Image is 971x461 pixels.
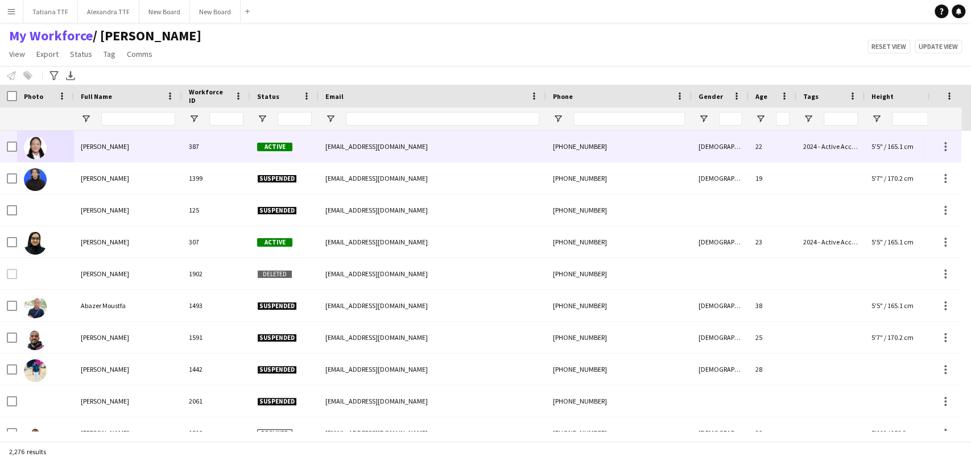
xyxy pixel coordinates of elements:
[101,112,175,126] input: Full Name Filter Input
[9,49,25,59] span: View
[692,131,749,162] div: [DEMOGRAPHIC_DATA]
[692,163,749,194] div: [DEMOGRAPHIC_DATA]
[36,49,59,59] span: Export
[546,163,692,194] div: [PHONE_NUMBER]
[190,1,241,23] button: New Board
[24,327,47,350] img: Abbas Alsyed
[325,92,344,101] span: Email
[104,49,115,59] span: Tag
[81,238,129,246] span: [PERSON_NAME]
[319,290,546,321] div: [EMAIL_ADDRESS][DOMAIN_NAME]
[319,258,546,289] div: [EMAIL_ADDRESS][DOMAIN_NAME]
[749,163,796,194] div: 19
[871,92,894,101] span: Height
[692,226,749,258] div: [DEMOGRAPHIC_DATA]
[692,290,749,321] div: [DEMOGRAPHIC_DATA]
[257,238,292,247] span: Active
[257,366,297,374] span: Suspended
[325,114,336,124] button: Open Filter Menu
[257,429,292,438] span: Declined
[803,92,819,101] span: Tags
[257,92,279,101] span: Status
[257,114,267,124] button: Open Filter Menu
[9,27,93,44] a: My Workforce
[24,168,47,191] img: Aamir Shafi
[915,40,962,53] button: Update view
[796,131,865,162] div: 2024 - Active Accounts, 2025 - Active Accounts, AGO - One Run For ALL - Ushers, Millipol 2024, [G...
[319,417,546,448] div: [EMAIL_ADDRESS][DOMAIN_NAME]
[749,354,796,385] div: 28
[182,290,250,321] div: 1493
[81,429,129,437] span: [PERSON_NAME]
[319,226,546,258] div: [EMAIL_ADDRESS][DOMAIN_NAME]
[278,112,312,126] input: Status Filter Input
[81,301,126,310] span: Abazer Moustfa
[546,226,692,258] div: [PHONE_NUMBER]
[182,385,250,417] div: 2061
[257,175,297,183] span: Suspended
[93,27,201,44] span: TATIANA
[32,47,63,61] a: Export
[70,49,92,59] span: Status
[81,365,129,373] span: [PERSON_NAME]
[99,47,120,61] a: Tag
[546,258,692,289] div: [PHONE_NUMBER]
[182,131,250,162] div: 387
[24,232,47,255] img: Aayisha Mezna
[182,417,250,448] div: 1519
[47,69,61,82] app-action-btn: Advanced filters
[209,112,243,126] input: Workforce ID Filter Input
[5,47,30,61] a: View
[319,194,546,226] div: [EMAIL_ADDRESS][DOMAIN_NAME]
[257,143,292,151] span: Active
[796,226,865,258] div: 2024 - Active Accounts, 2025 - Active Accounts
[122,47,157,61] a: Comms
[749,131,796,162] div: 22
[546,385,692,417] div: [PHONE_NUMBER]
[182,194,250,226] div: 125
[24,92,43,101] span: Photo
[189,88,230,105] span: Workforce ID
[24,423,47,446] img: Abdalbagi Elsheikh
[692,354,749,385] div: [DEMOGRAPHIC_DATA]
[719,112,742,126] input: Gender Filter Input
[189,114,199,124] button: Open Filter Menu
[546,131,692,162] div: [PHONE_NUMBER]
[257,206,297,215] span: Suspended
[319,322,546,353] div: [EMAIL_ADDRESS][DOMAIN_NAME]
[573,112,685,126] input: Phone Filter Input
[319,163,546,194] div: [EMAIL_ADDRESS][DOMAIN_NAME]
[182,163,250,194] div: 1399
[553,114,563,124] button: Open Filter Menu
[749,226,796,258] div: 23
[81,269,129,278] span: [PERSON_NAME]
[257,397,297,406] span: Suspended
[319,131,546,162] div: [EMAIL_ADDRESS][DOMAIN_NAME]
[182,354,250,385] div: 1442
[24,359,47,382] img: Abbas Eltigani
[78,1,139,23] button: Alexandra TTF
[81,114,91,124] button: Open Filter Menu
[81,206,129,214] span: [PERSON_NAME]
[65,47,97,61] a: Status
[546,417,692,448] div: [PHONE_NUMBER]
[546,354,692,385] div: [PHONE_NUMBER]
[699,92,723,101] span: Gender
[546,322,692,353] div: [PHONE_NUMBER]
[749,322,796,353] div: 25
[81,174,129,182] span: [PERSON_NAME]
[546,194,692,226] div: [PHONE_NUMBER]
[776,112,790,126] input: Age Filter Input
[346,112,539,126] input: Email Filter Input
[23,1,78,23] button: Tatiana TTF
[867,40,910,53] button: Reset view
[81,142,129,151] span: [PERSON_NAME]
[64,69,77,82] app-action-btn: Export XLSX
[127,49,152,59] span: Comms
[699,114,709,124] button: Open Filter Menu
[749,417,796,448] div: 29
[692,417,749,448] div: [DEMOGRAPHIC_DATA]
[553,92,573,101] span: Phone
[749,290,796,321] div: 38
[7,269,17,279] input: Row Selection is disabled for this row (unchecked)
